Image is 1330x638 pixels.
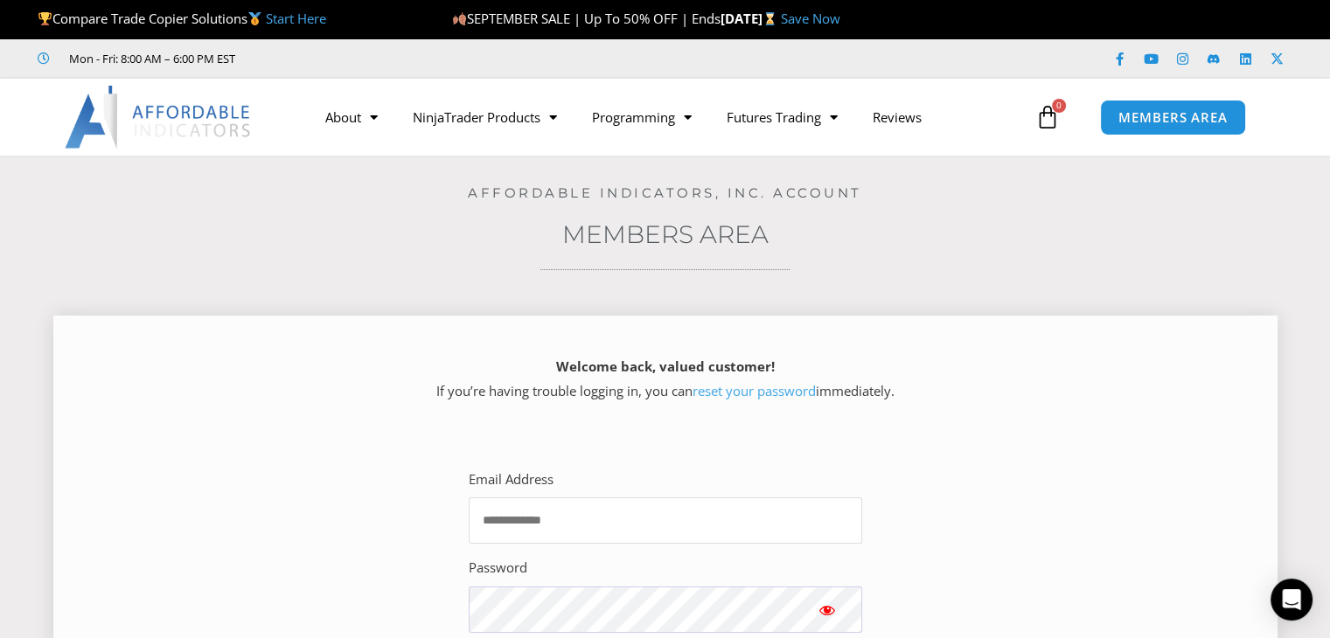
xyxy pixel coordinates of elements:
[65,48,235,69] span: Mon - Fri: 8:00 AM – 6:00 PM EST
[1118,111,1228,124] span: MEMBERS AREA
[38,12,52,25] img: 🏆
[1100,100,1246,135] a: MEMBERS AREA
[65,86,253,149] img: LogoAI | Affordable Indicators – NinjaTrader
[266,10,326,27] a: Start Here
[469,556,527,580] label: Password
[855,97,939,137] a: Reviews
[308,97,1031,137] nav: Menu
[1009,92,1086,142] a: 0
[763,12,776,25] img: ⌛
[781,10,840,27] a: Save Now
[792,586,862,633] button: Show password
[562,219,769,249] a: Members Area
[709,97,855,137] a: Futures Trading
[248,12,261,25] img: 🥇
[453,12,466,25] img: 🍂
[556,357,775,375] strong: Welcome back, valued customer!
[84,355,1247,404] p: If you’re having trouble logging in, you can immediately.
[260,50,522,67] iframe: Customer reviews powered by Trustpilot
[693,382,816,399] a: reset your password
[395,97,574,137] a: NinjaTrader Products
[1052,99,1066,113] span: 0
[721,10,781,27] strong: [DATE]
[38,10,326,27] span: Compare Trade Copier Solutions
[308,97,395,137] a: About
[452,10,721,27] span: SEPTEMBER SALE | Up To 50% OFF | Ends
[574,97,709,137] a: Programming
[1271,579,1313,621] div: Open Intercom Messenger
[468,184,862,201] a: Affordable Indicators, Inc. Account
[469,468,554,492] label: Email Address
